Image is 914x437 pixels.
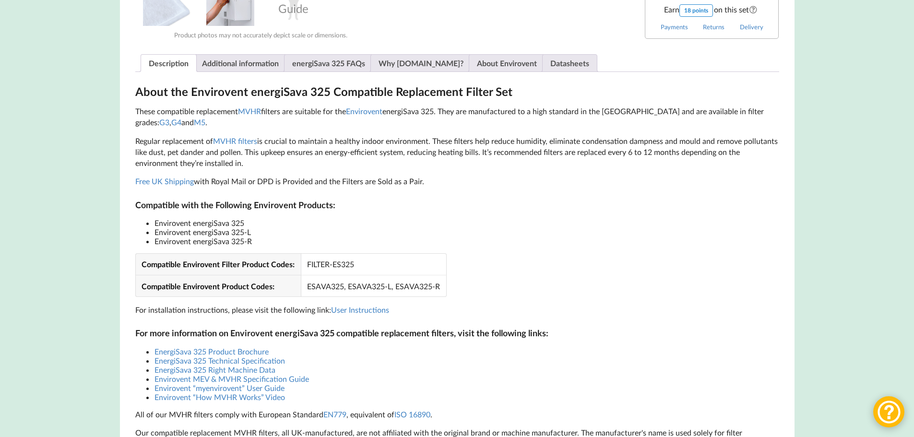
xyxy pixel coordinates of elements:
[301,254,446,275] td: FILTER-ES325
[154,374,309,383] a: Envirovent MEV & MVHR Specification Guide
[171,118,181,127] a: G4
[154,392,285,402] a: Envirovent “How MVHR Works” Video
[154,383,285,392] a: Envirovent “myenvirovent” User Guide
[213,136,257,145] a: MVHR filters
[154,236,779,246] li: Envirovent energiSava 325-R
[238,106,261,116] a: MVHR
[136,254,301,275] td: Compatible Envirovent Filter Product Codes:
[135,328,779,339] h3: For more information on Envirovent energiSava 325 compatible replacement filters, visit the follo...
[154,356,285,365] a: EnergiSava 325 Technical Specification
[135,200,779,211] h3: Compatible with the Following Envirovent Products:
[154,218,779,227] li: Envirovent energiSava 325
[394,410,430,419] a: ISO 16890
[202,55,279,71] a: Additional information
[135,177,194,186] a: Free UK Shipping
[135,136,779,169] p: Regular replacement of is crucial to maintain a healthy indoor environment. These filters help re...
[135,31,386,39] div: Product photos may not accurately depict scale or dimensions.
[135,106,779,128] p: These compatible replacement filters are suitable for the energiSava 325. They are manufactured t...
[154,227,779,236] li: Envirovent energiSava 325-L
[323,410,346,419] a: EN779
[301,275,446,296] td: ESAVA325, ESAVA325-L, ESAVA325-R
[661,23,688,31] a: Payments
[550,55,589,71] a: Datasheets
[136,275,301,296] td: Compatible Envirovent Product Codes:
[331,305,389,314] a: User Instructions
[149,55,189,71] a: Description
[159,118,169,127] a: G3
[477,55,537,71] a: About Envirovent
[135,409,779,420] p: All of our MVHR filters comply with European Standard , equivalent of .
[194,118,205,127] a: M5
[740,23,763,31] a: Delivery
[135,176,779,187] p: with Royal Mail or DPD is Provided and the Filters are Sold as a Pair.
[135,305,779,316] p: For installation instructions, please visit the following link:
[653,4,771,17] span: Earn on this set
[703,23,724,31] a: Returns
[379,55,463,71] a: Why [DOMAIN_NAME]?
[679,4,713,17] div: 18 points
[154,347,269,356] a: EnergiSava 325 Product Brochure
[135,84,779,99] h2: About the Envirovent energiSava 325 Compatible Replacement Filter Set
[292,55,365,71] a: energiSava 325 FAQs
[346,106,382,116] a: Envirovent
[154,365,275,374] a: EnergiSava 325 Right Machine Data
